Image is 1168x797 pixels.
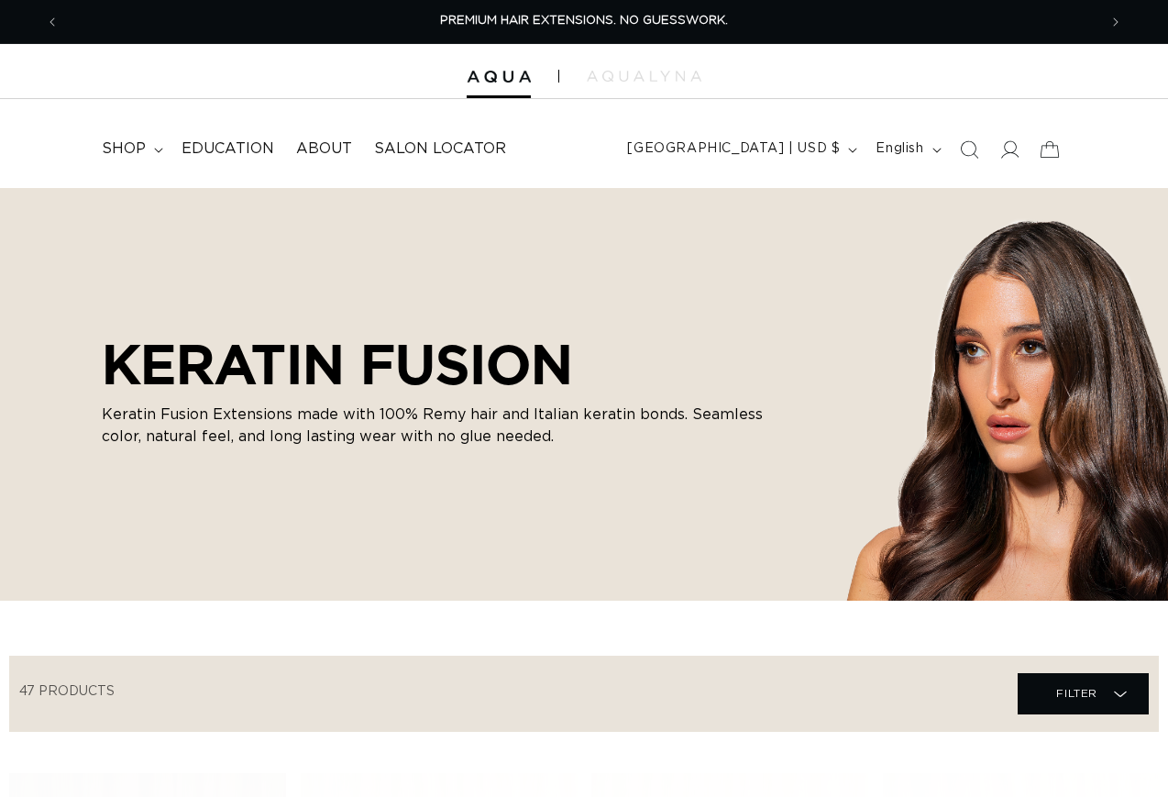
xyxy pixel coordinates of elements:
[32,5,72,39] button: Previous announcement
[363,128,517,170] a: Salon Locator
[91,128,171,170] summary: shop
[1018,673,1149,714] summary: Filter
[296,139,352,159] span: About
[285,128,363,170] a: About
[1096,5,1136,39] button: Next announcement
[1056,676,1097,711] span: Filter
[949,129,989,170] summary: Search
[587,71,701,82] img: aqualyna.com
[102,332,799,396] h2: KERATIN FUSION
[876,139,923,159] span: English
[627,139,840,159] span: [GEOGRAPHIC_DATA] | USD $
[616,132,865,167] button: [GEOGRAPHIC_DATA] | USD $
[102,404,799,448] p: Keratin Fusion Extensions made with 100% Remy hair and Italian keratin bonds. Seamless color, nat...
[171,128,285,170] a: Education
[467,71,531,83] img: Aqua Hair Extensions
[440,15,728,27] span: PREMIUM HAIR EXTENSIONS. NO GUESSWORK.
[182,139,274,159] span: Education
[102,139,146,159] span: shop
[19,685,115,698] span: 47 products
[865,132,948,167] button: English
[374,139,506,159] span: Salon Locator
